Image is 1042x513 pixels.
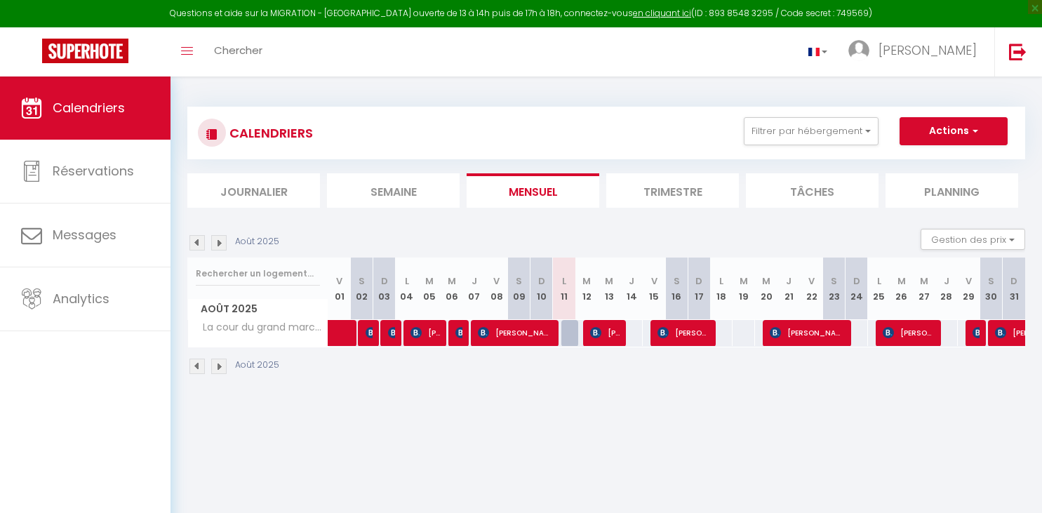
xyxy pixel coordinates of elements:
[214,43,262,58] span: Chercher
[877,274,881,288] abbr: L
[336,274,342,288] abbr: V
[786,274,791,288] abbr: J
[651,274,657,288] abbr: V
[921,229,1025,250] button: Gestion des prix
[226,117,313,149] h3: CALENDRIERS
[190,320,330,335] span: La cour du grand marché
[695,274,702,288] abbr: D
[1010,274,1017,288] abbr: D
[405,274,409,288] abbr: L
[463,258,486,320] th: 07
[455,319,463,346] span: [PERSON_NAME]
[808,274,815,288] abbr: V
[879,41,977,59] span: [PERSON_NAME]
[42,39,128,63] img: Super Booking
[846,258,868,320] th: 24
[396,258,418,320] th: 04
[746,173,879,208] li: Tâches
[53,226,116,244] span: Messages
[823,258,846,320] th: 23
[633,7,691,19] a: en cliquant ici
[1003,258,1025,320] th: 31
[493,274,500,288] abbr: V
[853,274,860,288] abbr: D
[868,258,890,320] th: 25
[913,258,935,320] th: 27
[762,274,770,288] abbr: M
[235,235,279,248] p: Août 2025
[359,274,365,288] abbr: S
[710,258,733,320] th: 18
[575,258,598,320] th: 12
[665,258,688,320] th: 16
[800,258,822,320] th: 22
[838,27,994,76] a: ... [PERSON_NAME]
[897,274,906,288] abbr: M
[883,319,935,346] span: [PERSON_NAME] del [PERSON_NAME]
[203,27,273,76] a: Chercher
[1009,43,1027,60] img: logout
[425,274,434,288] abbr: M
[966,274,972,288] abbr: V
[629,274,634,288] abbr: J
[472,274,477,288] abbr: J
[373,258,396,320] th: 03
[188,299,328,319] span: Août 2025
[598,258,620,320] th: 13
[674,274,680,288] abbr: S
[944,274,949,288] abbr: J
[848,40,869,61] img: ...
[935,258,958,320] th: 28
[235,359,279,372] p: Août 2025
[410,319,441,346] span: [PERSON_NAME]
[508,258,530,320] th: 09
[988,274,994,288] abbr: S
[886,173,1018,208] li: Planning
[590,319,620,346] span: [PERSON_NAME]
[478,319,553,346] span: [PERSON_NAME]
[900,117,1008,145] button: Actions
[441,258,463,320] th: 06
[553,258,575,320] th: 11
[418,258,441,320] th: 05
[740,274,748,288] abbr: M
[486,258,508,320] th: 08
[890,258,913,320] th: 26
[366,319,373,346] span: [PERSON_NAME]
[606,173,739,208] li: Trimestre
[328,258,351,320] th: 01
[755,258,777,320] th: 20
[733,258,755,320] th: 19
[770,319,845,346] span: [PERSON_NAME]
[920,274,928,288] abbr: M
[719,274,723,288] abbr: L
[327,173,460,208] li: Semaine
[643,258,665,320] th: 15
[831,274,837,288] abbr: S
[53,99,125,116] span: Calendriers
[467,173,599,208] li: Mensuel
[388,319,396,346] span: [PERSON_NAME]
[381,274,388,288] abbr: D
[530,258,553,320] th: 10
[582,274,591,288] abbr: M
[187,173,320,208] li: Journalier
[516,274,522,288] abbr: S
[657,319,710,346] span: [PERSON_NAME]
[777,258,800,320] th: 21
[958,258,980,320] th: 29
[448,274,456,288] abbr: M
[351,258,373,320] th: 02
[620,258,643,320] th: 14
[53,162,134,180] span: Réservations
[605,274,613,288] abbr: M
[980,258,1003,320] th: 30
[538,274,545,288] abbr: D
[562,274,566,288] abbr: L
[744,117,879,145] button: Filtrer par hébergement
[973,319,980,346] span: [PERSON_NAME]
[196,261,320,286] input: Rechercher un logement...
[688,258,710,320] th: 17
[53,290,109,307] span: Analytics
